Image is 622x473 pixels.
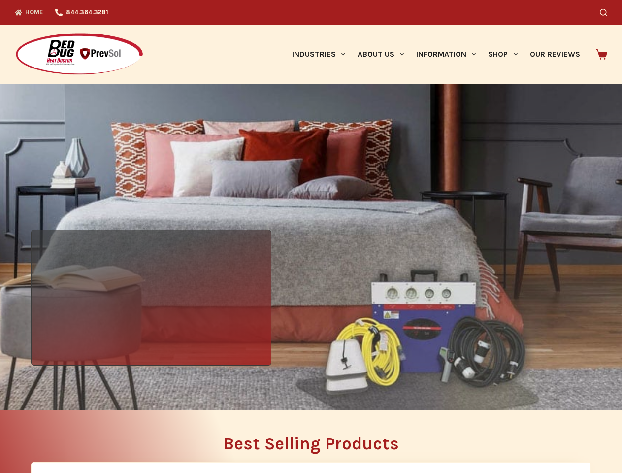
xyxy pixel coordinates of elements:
[600,9,607,16] button: Search
[351,25,410,84] a: About Us
[15,33,144,76] img: Prevsol/Bed Bug Heat Doctor
[286,25,586,84] nav: Primary
[286,25,351,84] a: Industries
[482,25,524,84] a: Shop
[524,25,586,84] a: Our Reviews
[31,435,591,452] h2: Best Selling Products
[410,25,482,84] a: Information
